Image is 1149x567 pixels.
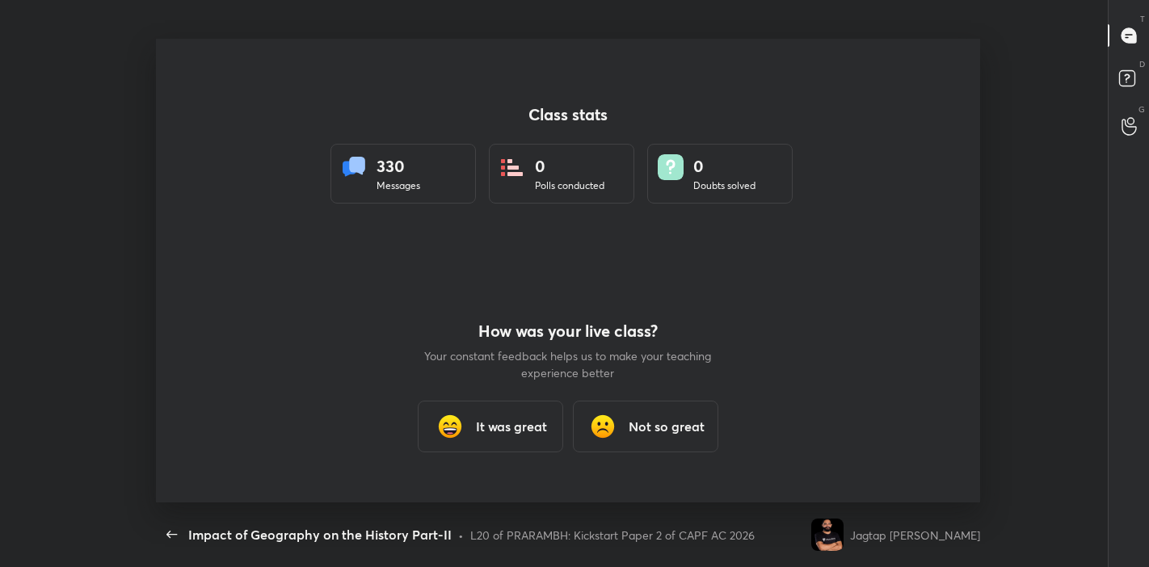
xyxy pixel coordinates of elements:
div: Messages [377,178,420,193]
p: T [1140,13,1145,25]
h4: Class stats [330,105,806,124]
h3: It was great [476,417,547,436]
p: D [1139,58,1145,70]
img: statsPoll.b571884d.svg [499,154,525,180]
div: 330 [377,154,420,178]
div: • [458,527,464,544]
div: Impact of Geography on the History Part-II [188,525,452,544]
h4: How was your live class? [423,321,713,341]
div: 0 [693,154,755,178]
div: Doubts solved [693,178,755,193]
div: Jagtap [PERSON_NAME] [850,527,980,544]
div: Polls conducted [535,178,604,193]
img: doubts.8a449be9.svg [658,154,684,180]
img: frowning_face_cmp.gif [587,410,619,443]
p: G [1138,103,1145,115]
h3: Not so great [629,417,705,436]
img: grinning_face_with_smiling_eyes_cmp.gif [434,410,466,443]
div: L20 of PRARAMBH: Kickstart Paper 2 of CAPF AC 2026 [470,527,755,544]
img: 666fa0eaabd6440c939b188099b6a4ed.jpg [811,519,844,551]
p: Your constant feedback helps us to make your teaching experience better [423,347,713,381]
img: statsMessages.856aad98.svg [341,154,367,180]
div: 0 [535,154,604,178]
